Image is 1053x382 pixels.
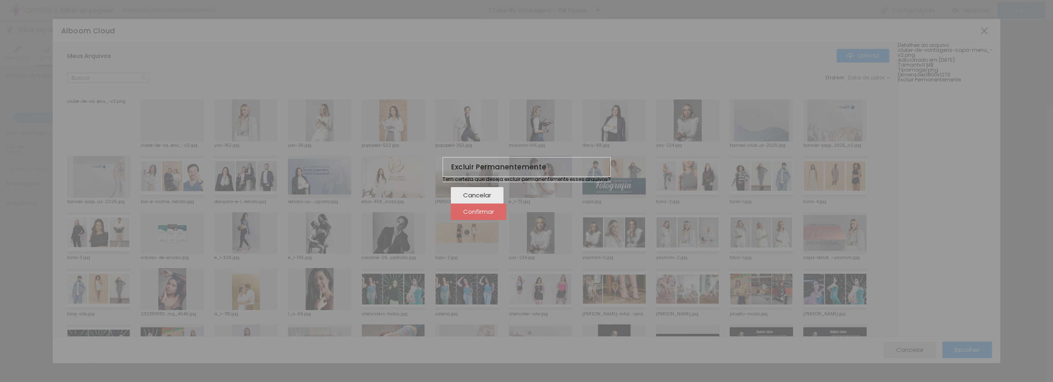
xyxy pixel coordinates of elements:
span: Confirmar [463,208,494,215]
span: Tem certeza que deseja excluir permanentemente esses arquivos? [443,176,611,183]
button: Cancelar [451,187,503,204]
span: Cancelar [463,192,491,199]
span: Excluir Permanentemente [451,162,547,172]
button: Confirmar [451,204,506,220]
